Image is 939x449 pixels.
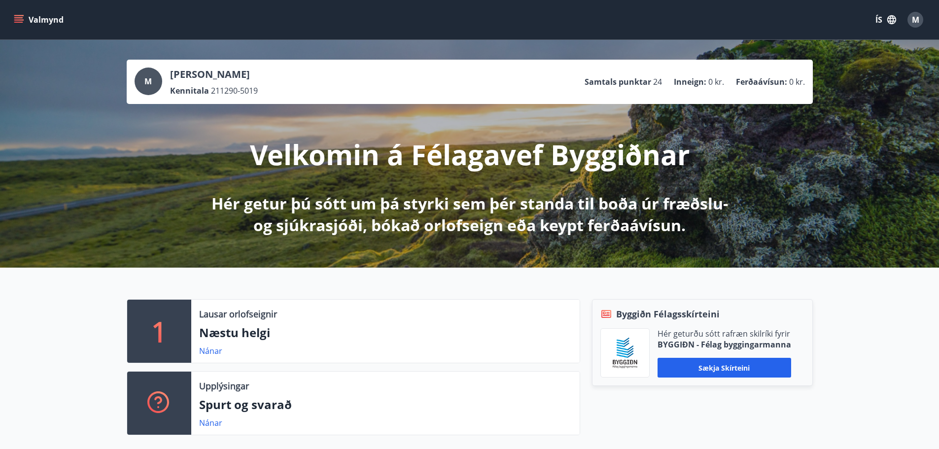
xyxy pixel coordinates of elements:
[199,345,222,356] a: Nánar
[674,76,706,87] p: Inneign :
[789,76,805,87] span: 0 kr.
[209,193,730,236] p: Hér getur þú sótt um þá styrki sem þér standa til boða úr fræðslu- og sjúkrasjóði, bókað orlofsei...
[912,14,919,25] span: M
[608,336,642,370] img: BKlGVmlTW1Qrz68WFGMFQUcXHWdQd7yePWMkvn3i.png
[170,85,209,96] p: Kennitala
[658,339,791,350] p: BYGGIÐN - Félag byggingarmanna
[151,312,167,350] p: 1
[199,417,222,428] a: Nánar
[12,11,68,29] button: menu
[870,11,902,29] button: ÍS
[658,328,791,339] p: Hér geturðu sótt rafræn skilríki fyrir
[736,76,787,87] p: Ferðaávísun :
[144,76,152,87] span: M
[199,308,277,320] p: Lausar orlofseignir
[658,358,791,378] button: Sækja skírteini
[199,324,572,341] p: Næstu helgi
[904,8,927,32] button: M
[585,76,651,87] p: Samtals punktar
[250,136,690,173] p: Velkomin á Félagavef Byggiðnar
[653,76,662,87] span: 24
[170,68,258,81] p: [PERSON_NAME]
[199,396,572,413] p: Spurt og svarað
[616,308,720,320] span: Byggiðn Félagsskírteini
[199,380,249,392] p: Upplýsingar
[211,85,258,96] span: 211290-5019
[708,76,724,87] span: 0 kr.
